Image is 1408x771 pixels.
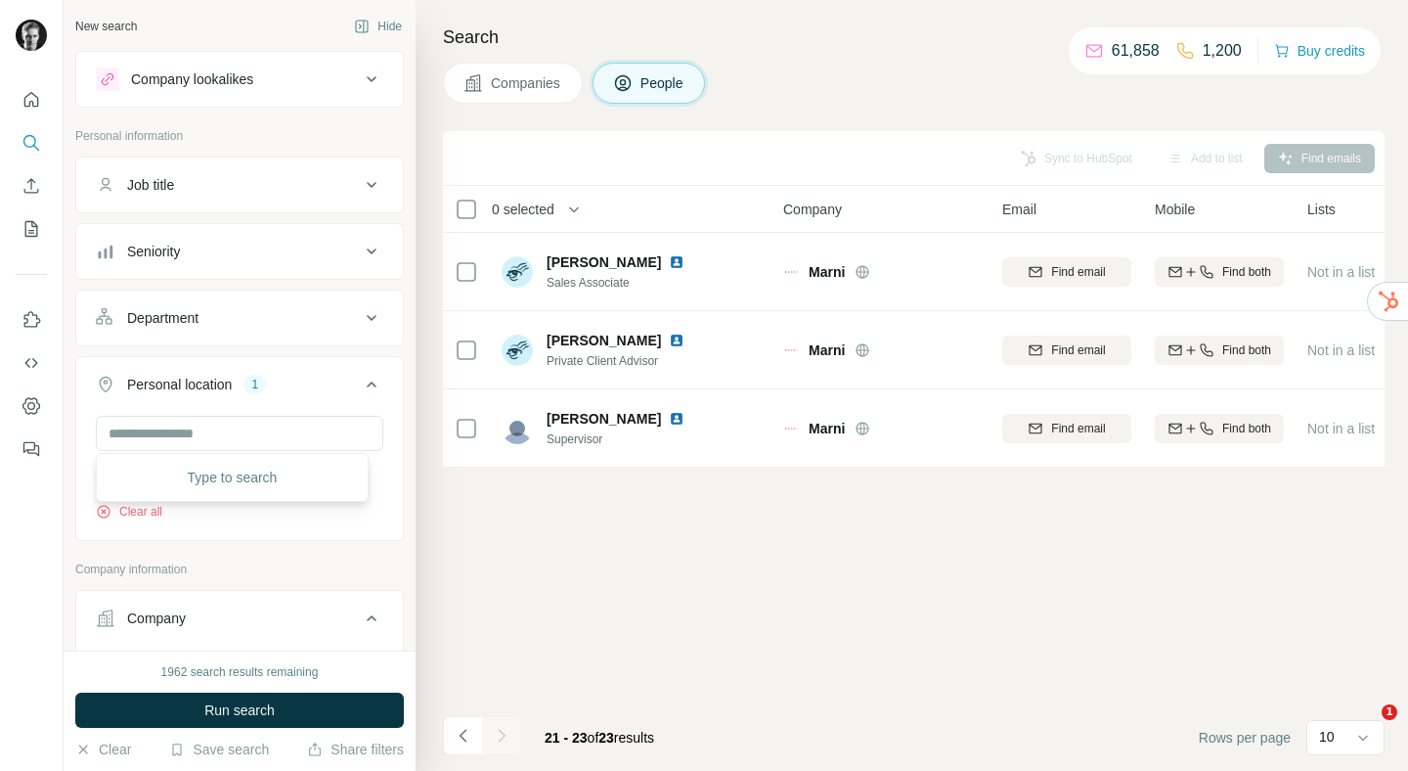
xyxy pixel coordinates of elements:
span: Find both [1222,420,1271,437]
div: New search [75,18,137,35]
img: Avatar [502,335,533,366]
button: My lists [16,211,47,247]
span: 1 [1382,704,1397,720]
img: LinkedIn logo [669,254,684,270]
span: Marni [809,419,845,438]
button: Find both [1155,257,1284,287]
img: Logo of Marni [783,264,799,280]
div: Job title [127,175,174,195]
div: Seniority [127,242,180,261]
button: Buy credits [1274,37,1365,65]
button: Find email [1002,336,1131,365]
span: Sales Associate [547,274,692,292]
button: Enrich CSV [16,168,47,204]
span: Mobile [1155,200,1195,219]
img: Avatar [502,256,533,288]
span: Not in a list [1307,264,1375,280]
span: Marni [809,262,845,282]
div: Personal location [127,375,232,394]
button: Department [76,295,403,341]
span: Private Client Advisor [547,352,692,370]
p: 10 [1319,727,1335,747]
button: Save search [169,740,269,759]
img: Logo of Marni [783,342,799,358]
button: Use Surfe on LinkedIn [16,302,47,338]
div: Select a company name or website [96,650,383,675]
button: Run search [75,693,404,728]
span: results [545,730,654,746]
span: Find both [1222,263,1271,281]
button: Feedback [16,431,47,467]
span: 21 - 23 [545,730,588,746]
p: Personal information [75,127,404,145]
button: Share filters [307,740,404,759]
img: Avatar [16,20,47,51]
div: 1962 search results remaining [161,663,319,681]
iframe: Intercom live chat [1342,704,1388,751]
button: Find both [1155,336,1284,365]
span: 23 [598,730,614,746]
div: Type to search [101,458,364,497]
span: Marni [809,340,845,360]
span: Companies [491,73,562,93]
div: 1 [243,376,266,393]
span: 0 selected [492,200,554,219]
button: Navigate to previous page [443,716,482,755]
button: Company [76,595,403,650]
span: Find email [1051,341,1105,359]
button: Find email [1002,257,1131,287]
button: Job title [76,161,403,208]
button: Clear [75,740,131,759]
div: Company [127,609,186,628]
img: Avatar [502,413,533,444]
p: Company information [75,561,404,578]
span: Rows per page [1199,728,1291,748]
p: 61,858 [1112,39,1160,63]
button: Personal location1 [76,361,403,416]
div: Company lookalikes [131,69,253,89]
button: Seniority [76,228,403,275]
span: Company [783,200,842,219]
button: Company lookalikes [76,56,403,103]
button: Hide [340,12,416,41]
button: Find email [1002,414,1131,443]
span: Find both [1222,341,1271,359]
p: 1,200 [1203,39,1242,63]
span: [PERSON_NAME] [547,252,661,272]
span: of [588,730,599,746]
button: Dashboard [16,388,47,424]
span: Find email [1051,263,1105,281]
button: Quick start [16,82,47,117]
span: Supervisor [547,431,692,448]
div: Department [127,308,198,328]
img: LinkedIn logo [669,333,684,348]
span: People [640,73,685,93]
span: Lists [1307,200,1336,219]
span: Find email [1051,420,1105,437]
span: Run search [204,701,275,720]
button: Find both [1155,414,1284,443]
img: Logo of Marni [783,421,799,436]
button: Search [16,125,47,160]
span: Email [1002,200,1036,219]
span: Not in a list [1307,421,1375,436]
h4: Search [443,23,1385,51]
button: Use Surfe API [16,345,47,381]
img: LinkedIn logo [669,411,684,427]
span: [PERSON_NAME] [547,331,661,350]
span: [PERSON_NAME] [547,409,661,429]
span: Not in a list [1307,342,1375,358]
button: Clear all [96,503,162,521]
